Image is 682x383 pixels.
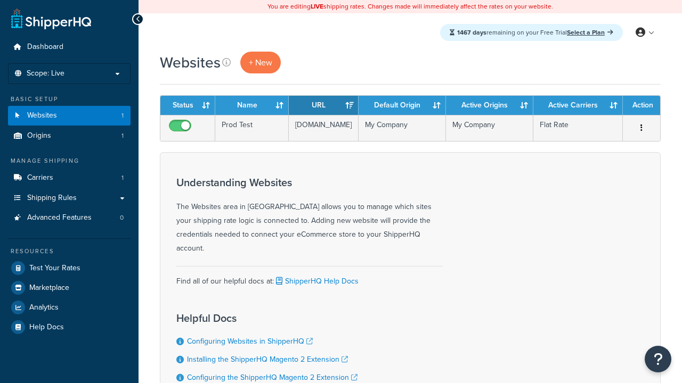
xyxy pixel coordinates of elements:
td: [DOMAIN_NAME] [289,115,359,141]
div: remaining on your Free Trial [440,24,623,41]
h3: Understanding Websites [176,177,443,188]
li: Origins [8,126,131,146]
button: Open Resource Center [645,346,671,372]
a: Test Your Rates [8,259,131,278]
span: Origins [27,131,51,140]
div: Basic Setup [8,95,131,104]
a: Origins 1 [8,126,131,146]
span: Test Your Rates [29,264,80,273]
a: Marketplace [8,278,131,297]
span: Marketplace [29,284,69,293]
b: LIVE [311,2,323,11]
a: Installing the ShipperHQ Magento 2 Extension [187,354,348,365]
th: Default Origin: activate to sort column ascending [359,96,446,115]
a: ShipperHQ Home [11,8,91,29]
li: Websites [8,106,131,126]
a: Configuring Websites in ShipperHQ [187,336,313,347]
a: Carriers 1 [8,168,131,188]
a: Shipping Rules [8,188,131,208]
a: + New [240,52,281,73]
a: Help Docs [8,318,131,337]
div: The Websites area in [GEOGRAPHIC_DATA] allows you to manage which sites your shipping rate logic ... [176,177,443,255]
span: + New [249,56,272,69]
span: Advanced Features [27,213,92,222]
span: Carriers [27,173,53,182]
span: Websites [27,111,57,120]
div: Resources [8,247,131,256]
li: Advanced Features [8,208,131,228]
a: Dashboard [8,37,131,57]
li: Carriers [8,168,131,188]
a: Configuring the ShipperHQ Magento 2 Extension [187,372,358,383]
td: My Company [359,115,446,141]
th: URL: activate to sort column ascending [289,96,359,115]
strong: 1467 days [457,28,486,37]
td: My Company [446,115,533,141]
th: Name: activate to sort column ascending [215,96,289,115]
span: 0 [120,213,124,222]
a: ShipperHQ Help Docs [274,276,359,287]
span: 1 [121,173,124,182]
div: Manage Shipping [8,156,131,165]
td: Flat Rate [533,115,623,141]
div: Find all of our helpful docs at: [176,266,443,288]
span: Help Docs [29,323,64,332]
a: Select a Plan [567,28,613,37]
h1: Websites [160,52,221,73]
th: Action [623,96,660,115]
span: 1 [121,111,124,120]
th: Active Origins: activate to sort column ascending [446,96,533,115]
span: 1 [121,131,124,140]
a: Advanced Features 0 [8,208,131,228]
span: Analytics [29,303,59,312]
td: Prod Test [215,115,289,141]
h3: Helpful Docs [176,312,368,324]
th: Active Carriers: activate to sort column ascending [533,96,623,115]
span: Shipping Rules [27,194,77,203]
a: Analytics [8,298,131,317]
a: Websites 1 [8,106,131,126]
span: Dashboard [27,43,63,52]
span: Scope: Live [27,69,64,78]
th: Status: activate to sort column ascending [160,96,215,115]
